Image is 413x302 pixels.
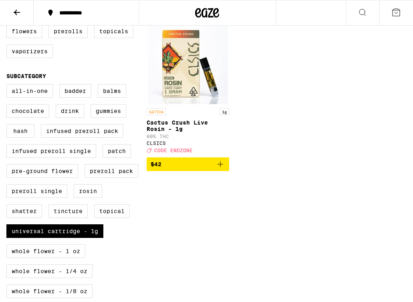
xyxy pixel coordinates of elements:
[147,134,229,139] p: 80% THC
[6,244,85,258] label: Whole Flower - 1 oz
[148,24,228,104] img: CLSICS - Cactus Crush Live Rosin - 1g
[220,108,229,115] p: 1g
[6,164,78,178] label: Pre-ground Flower
[103,144,131,158] label: Patch
[94,204,130,218] label: Topical
[74,184,102,198] label: Rosin
[6,104,49,118] label: Chocolate
[6,124,34,138] label: Hash
[6,144,96,158] label: Infused Preroll Single
[6,84,53,98] label: All-In-One
[5,6,58,12] span: Hi. Need any help?
[147,141,229,146] div: CLSICS
[6,264,93,278] label: Whole Flower - 1/4 oz
[151,161,161,167] span: $42
[41,124,123,138] label: Infused Preroll Pack
[85,164,138,178] label: Preroll Pack
[6,44,53,58] label: Vaporizers
[59,84,91,98] label: Badder
[6,24,42,38] label: Flowers
[56,104,84,118] label: Drink
[98,84,126,98] label: Balms
[48,204,88,218] label: Tincture
[6,184,67,198] label: Preroll Single
[6,224,103,238] label: Universal Cartridge - 1g
[48,24,88,38] label: Prerolls
[91,104,126,118] label: Gummies
[94,24,133,38] label: Topicals
[154,148,193,153] span: CODE ENDZONE
[6,204,42,218] label: Shatter
[147,108,166,115] p: SATIVA
[6,284,93,298] label: Whole Flower - 1/8 oz
[147,119,229,132] p: Cactus Crush Live Rosin - 1g
[147,24,229,157] a: Open page for Cactus Crush Live Rosin - 1g from CLSICS
[147,157,229,171] button: Add to bag
[6,73,46,79] legend: Subcategory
